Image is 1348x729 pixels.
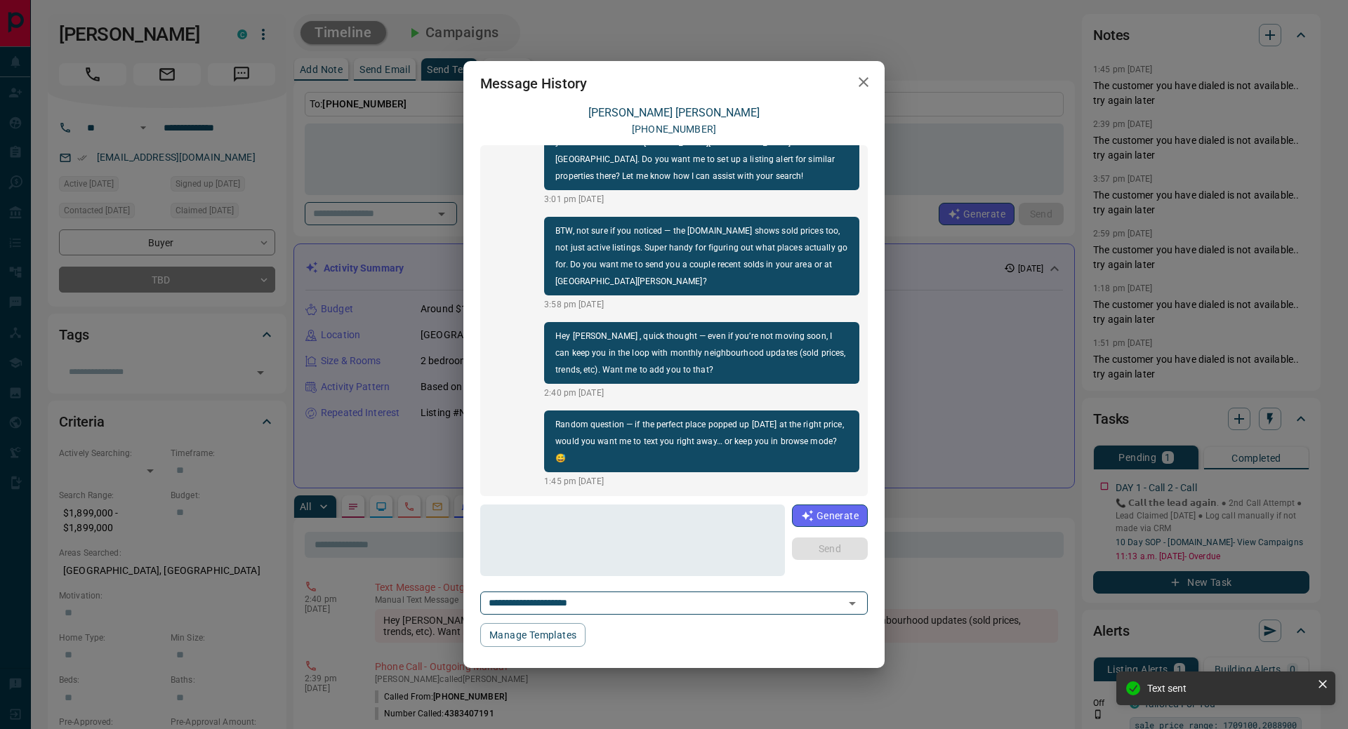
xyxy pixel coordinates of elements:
[463,61,604,106] h2: Message History
[555,222,848,290] p: BTW, not sure if you noticed — the [DOMAIN_NAME] shows sold prices too, not just active listings....
[792,504,868,527] button: Generate
[480,623,586,647] button: Manage Templates
[544,193,859,206] p: 3:01 pm [DATE]
[555,328,848,378] p: Hey [PERSON_NAME] , quick thought — even if you’re not moving soon, I can keep you in the loop wi...
[544,387,859,399] p: 2:40 pm [DATE]
[544,475,859,488] p: 1:45 pm [DATE]
[555,416,848,467] p: Random question — if the perfect place popped up [DATE] at the right price, would you want me to ...
[544,298,859,311] p: 3:58 pm [DATE]
[632,122,716,137] p: [PHONE_NUMBER]
[588,106,760,119] a: [PERSON_NAME] [PERSON_NAME]
[842,594,862,613] button: Open
[1147,683,1311,694] div: Text sent
[555,117,848,185] p: Hi [PERSON_NAME], it's [PERSON_NAME] again from [DOMAIN_NAME]. I see you took a look at The [PERS...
